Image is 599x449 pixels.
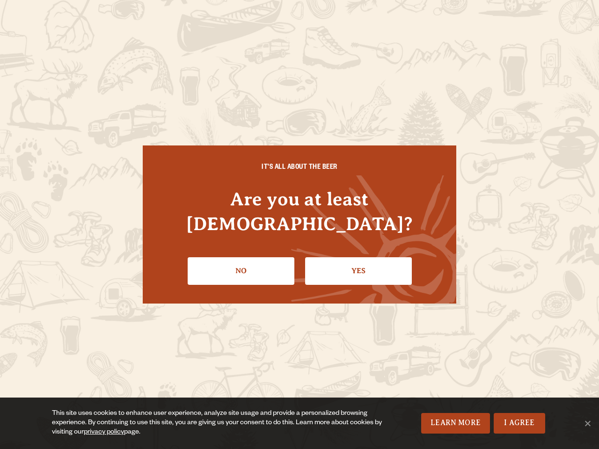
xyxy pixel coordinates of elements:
a: I Agree [494,413,545,434]
a: privacy policy [84,429,124,436]
div: This site uses cookies to enhance user experience, analyze site usage and provide a personalized ... [52,409,383,437]
a: Learn More [421,413,490,434]
a: Confirm I'm 21 or older [305,257,412,284]
h4: Are you at least [DEMOGRAPHIC_DATA]? [161,187,438,236]
a: No [188,257,294,284]
h6: IT'S ALL ABOUT THE BEER [161,164,438,173]
span: No [583,419,592,428]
